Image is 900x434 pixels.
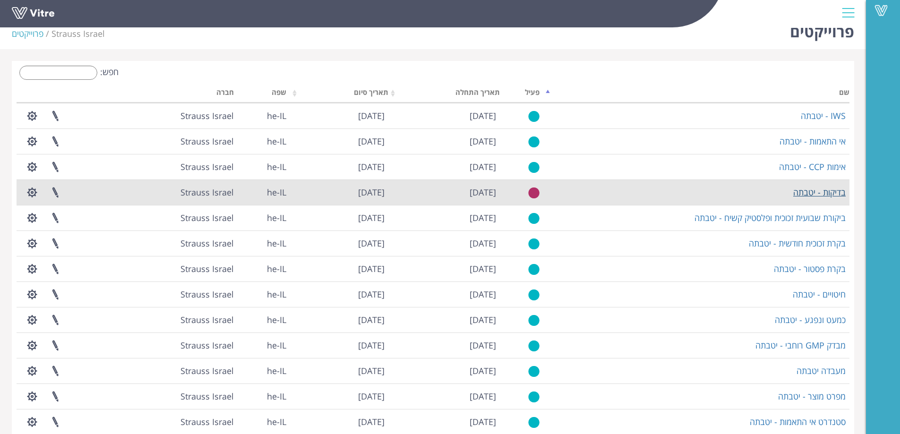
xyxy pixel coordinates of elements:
img: yes [528,289,540,301]
a: מבדק GMP רוחבי - יטבתה [755,340,846,351]
a: בקרת פסטור - יטבתה [774,263,846,274]
td: he-IL [238,383,290,409]
span: 222 [180,136,234,147]
li: פרוייקטים [12,28,51,40]
a: סטנדרט אי התאמות - יטבתה [750,416,846,427]
td: [DATE] [290,307,388,332]
td: he-IL [238,205,290,230]
td: [DATE] [290,256,388,281]
td: [DATE] [290,154,388,179]
th: תאריך סיום: activate to sort column ascending [290,85,388,103]
a: אימות CCP - יטבתה [779,161,846,172]
td: [DATE] [388,128,500,154]
img: yes [528,238,540,250]
span: 222 [180,314,234,325]
span: 222 [180,161,234,172]
td: [DATE] [388,256,500,281]
td: [DATE] [290,281,388,307]
img: yes [528,162,540,173]
img: yes [528,315,540,326]
td: [DATE] [388,307,500,332]
td: [DATE] [388,332,500,358]
img: no [528,187,540,199]
td: he-IL [238,103,290,128]
td: [DATE] [388,103,500,128]
span: 222 [180,391,234,402]
td: [DATE] [388,154,500,179]
td: he-IL [238,179,290,205]
img: yes [528,213,540,224]
td: [DATE] [388,281,500,307]
span: 222 [180,416,234,427]
td: he-IL [238,128,290,154]
th: שם: activate to sort column descending [543,85,849,103]
a: בקרת זכוכית חודשית - יטבתה [749,238,846,249]
a: ביקורת שבועית זכוכית ופלסטיק קשיח - יטבתה [694,212,846,223]
td: he-IL [238,154,290,179]
td: [DATE] [388,358,500,383]
td: [DATE] [290,103,388,128]
span: 222 [180,340,234,351]
td: he-IL [238,281,290,307]
span: 222 [180,187,234,198]
td: [DATE] [290,128,388,154]
label: חפש: [17,66,119,80]
td: [DATE] [388,230,500,256]
td: he-IL [238,358,290,383]
span: 222 [51,28,105,39]
a: מפרט מוצר - יטבתה [778,391,846,402]
span: 222 [180,289,234,300]
a: מעבדה יטבתה [797,365,846,376]
a: חיטויים - יטבתה [793,289,846,300]
img: yes [528,111,540,122]
img: yes [528,340,540,352]
th: תאריך התחלה: activate to sort column ascending [388,85,500,103]
img: yes [528,136,540,148]
th: פעיל [500,85,543,103]
td: he-IL [238,230,290,256]
a: IWS - יטבתה [801,110,846,121]
td: [DATE] [388,383,500,409]
th: שפה [238,85,290,103]
span: 222 [180,263,234,274]
img: yes [528,417,540,428]
span: 222 [180,212,234,223]
a: בדיקות - יטבתה [793,187,846,198]
a: כמעט ונפגע - יטבתה [775,314,846,325]
td: [DATE] [290,230,388,256]
td: [DATE] [290,179,388,205]
td: [DATE] [388,205,500,230]
img: yes [528,264,540,275]
h1: פרוייקטים [790,9,854,49]
a: אי התאמות - יטבתה [780,136,846,147]
td: [DATE] [388,179,500,205]
td: he-IL [238,332,290,358]
td: he-IL [238,256,290,281]
input: חפש: [19,66,97,80]
span: 222 [180,238,234,249]
td: [DATE] [290,332,388,358]
img: yes [528,391,540,403]
td: he-IL [238,307,290,332]
span: 222 [180,365,234,376]
td: [DATE] [290,205,388,230]
td: [DATE] [290,383,388,409]
th: חברה [121,85,238,103]
span: 222 [180,110,234,121]
img: yes [528,366,540,377]
td: [DATE] [290,358,388,383]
